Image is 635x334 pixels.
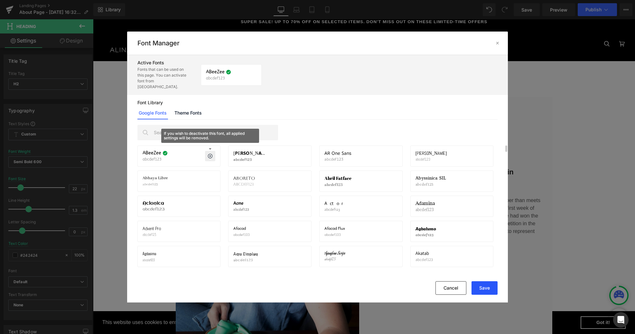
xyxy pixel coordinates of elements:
button: Save [472,281,498,295]
h2: Modern luxury: integrity, crafted in [GEOGRAPHIC_DATA] [276,148,449,167]
a: Home [173,7,195,42]
input: Search fonts [151,125,278,140]
p: abcdef123 [233,182,256,187]
span: Abhaya Libre [143,176,168,181]
span: ABeeZee [206,70,225,75]
span: Acme [233,201,243,206]
p: abcdef123 [324,257,347,262]
span: Aboreto [233,176,255,181]
p: abcdef123 [324,207,348,212]
p: abcdef123 [416,157,447,162]
p: abcdef123 [143,257,157,262]
p: Font Library [137,100,498,105]
span: Agu Display [233,251,258,256]
p: abcdef123 [143,207,165,212]
p: abcdef123 [233,232,250,237]
p: abcdef123 [324,232,346,237]
span: About [278,22,292,27]
span: Agdasima [143,251,156,256]
span: Adamina [416,201,435,206]
p: Our coffee story is much wider, much higher, and much deeper than meets the eye. We began making ... [276,177,449,224]
p: abcdef123 [233,257,259,262]
span: AR One Sans [324,151,351,156]
p: abcdef123 [233,157,265,162]
span: Afacad [233,226,246,231]
p: abcdef123 [416,207,436,212]
span: Akatab [416,251,429,256]
span: Active Fonts [137,60,164,65]
p: abcdef123 [206,76,231,80]
span: Home [178,22,190,27]
span: Press [322,22,335,27]
span: [PERSON_NAME] [416,151,447,156]
p: abcdef123 [324,157,353,162]
a: About [273,7,297,42]
a: Contact [340,7,369,42]
p: abcdef123 [143,157,168,162]
p: abcdef123 [416,257,433,262]
span: Contact [345,22,364,27]
a: Sale [297,7,317,42]
button: Cancel [435,281,466,295]
p: / CEO [276,251,449,258]
p: abcdef123 [324,182,353,187]
p: abcdef123 [143,182,169,187]
p: abcdef123 [143,232,162,237]
a: Shoes [195,7,219,42]
span: Aclonica [143,201,164,206]
span: [PERSON_NAME] Display [233,151,265,156]
span: Agbalumo [416,226,436,231]
span: Sale [302,22,312,27]
span: Aguafina Script [324,251,345,256]
span: Abyssinica SIL [416,176,446,181]
span: Bags & Accessories [223,22,268,27]
a: Theme Fonts [173,107,203,119]
p: abcdef123 [233,207,249,212]
span: Abril Fatface [324,176,351,181]
span: Advent Pro [143,226,161,231]
span: Actor [324,201,346,206]
h2: Font Manager [137,39,180,47]
p: abcdef123 [416,232,437,237]
p: Fonts that can be used on this page. You can activate font from [GEOGRAPHIC_DATA]. [137,67,187,90]
img: ALINASCHUERFELD [10,12,91,37]
strong: [PERSON_NAME] [334,252,377,257]
span: Shoes [200,22,214,27]
a: Google Fonts [137,107,168,119]
div: Open Intercom Messenger [613,312,629,328]
p: [PERSON_NAME] [276,234,449,249]
span: ABeeZee [143,151,161,156]
a: Press [317,7,340,42]
span: Afacad Flux [324,226,345,231]
a: Bags & Accessories [218,7,273,42]
p: abcdef123 [416,182,447,187]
